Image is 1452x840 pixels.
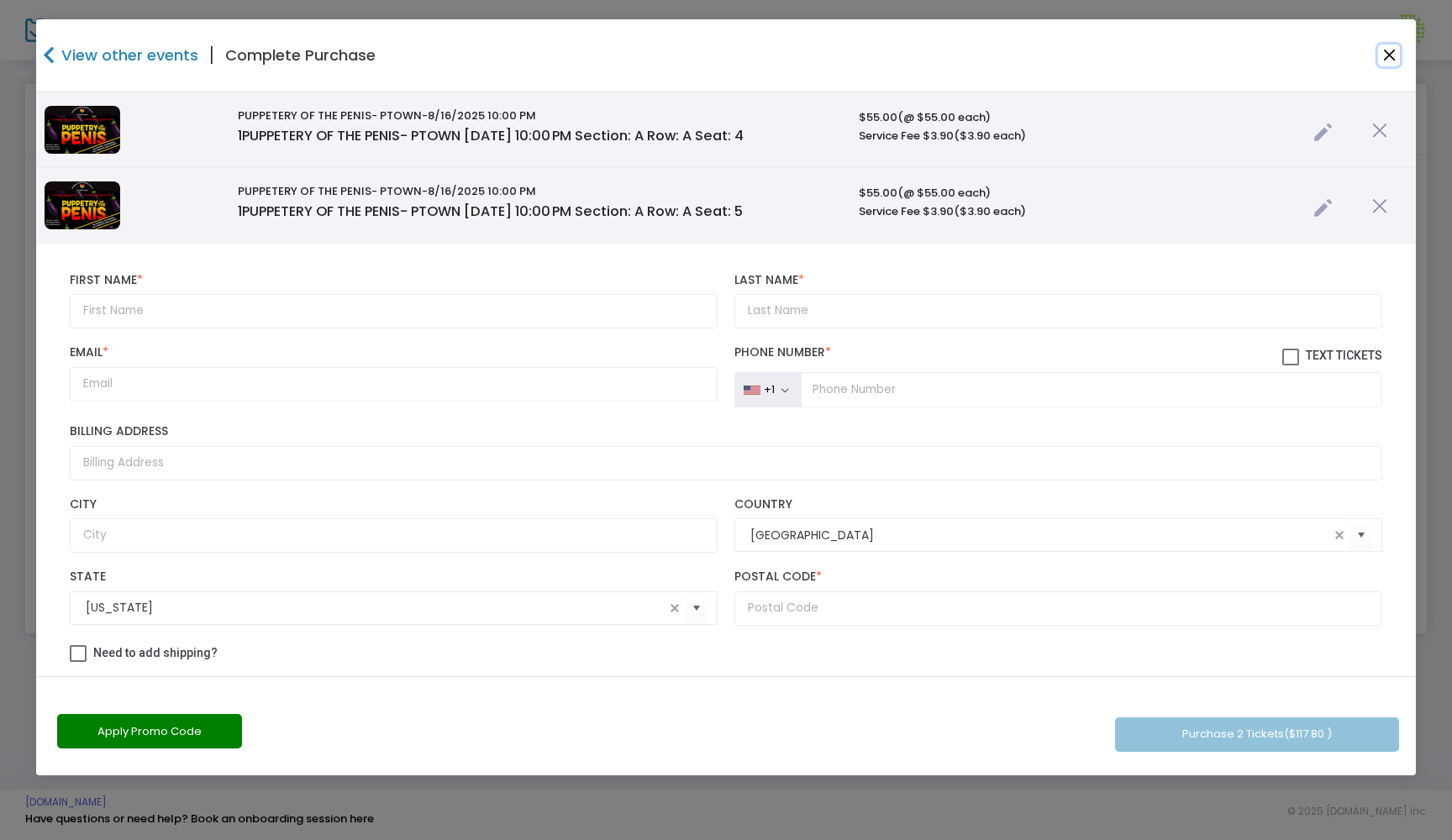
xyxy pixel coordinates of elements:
button: Apply Promo Code [57,714,242,748]
input: Last Name [734,294,1382,328]
h6: $55.00 [859,111,1297,124]
label: First Name [70,273,718,288]
label: Email [70,345,718,360]
button: +1 [734,372,802,407]
img: cross.png [1372,198,1387,213]
h4: Complete Purchase [225,44,376,66]
label: Phone Number [734,345,1382,365]
h4: View other events [57,44,198,66]
input: Postal Code [734,591,1382,626]
span: ($3.90 each) [954,128,1026,144]
span: 1 [238,202,242,221]
span: clear [1329,525,1349,545]
input: Billing Address [70,446,1382,480]
h6: Service Fee $3.90 [859,205,1297,218]
span: (@ $55.00 each) [897,109,991,125]
span: 1 [238,126,242,145]
input: First Name [70,294,718,328]
span: (@ $55.00 each) [897,185,991,201]
input: Phone Number [801,372,1381,407]
img: 638737190253310298Puppetryofpenissimpletix.png [45,106,120,154]
label: Country [734,497,1382,512]
input: City [70,518,718,553]
label: State [70,570,718,585]
button: Select [685,591,708,625]
label: Last Name [734,273,1382,288]
span: PUPPETERY OF THE PENIS- PTOWN [DATE] 10:00 PM Section: A Row: A Seat: 5 [238,202,743,221]
img: cross.png [1372,123,1387,138]
h6: $55.00 [859,186,1297,200]
button: Select [1349,518,1373,553]
button: Close [1378,45,1400,66]
img: 638737190253310298Puppetryofpenissimpletix.png [45,181,120,229]
span: ($3.90 each) [954,203,1026,219]
label: City [70,497,718,512]
label: Postal Code [734,570,1382,585]
span: clear [665,598,685,618]
span: PUPPETERY OF THE PENIS- PTOWN [DATE] 10:00 PM Section: A Row: A Seat: 4 [238,126,744,145]
span: -8/16/2025 10:00 PM [422,108,536,123]
h6: PUPPETERY OF THE PENIS- PTOWN [238,185,842,198]
label: Billing Address [70,424,1382,439]
span: -8/16/2025 10:00 PM [422,183,536,199]
span: Text Tickets [1306,349,1382,362]
input: Email [70,367,718,402]
h6: Service Fee $3.90 [859,129,1297,143]
input: Select Country [750,527,1329,544]
h6: PUPPETERY OF THE PENIS- PTOWN [238,109,842,123]
input: Select State [86,599,665,617]
div: +1 [764,383,775,396]
span: Need to add shipping? [93,646,218,659]
span: | [198,40,225,71]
